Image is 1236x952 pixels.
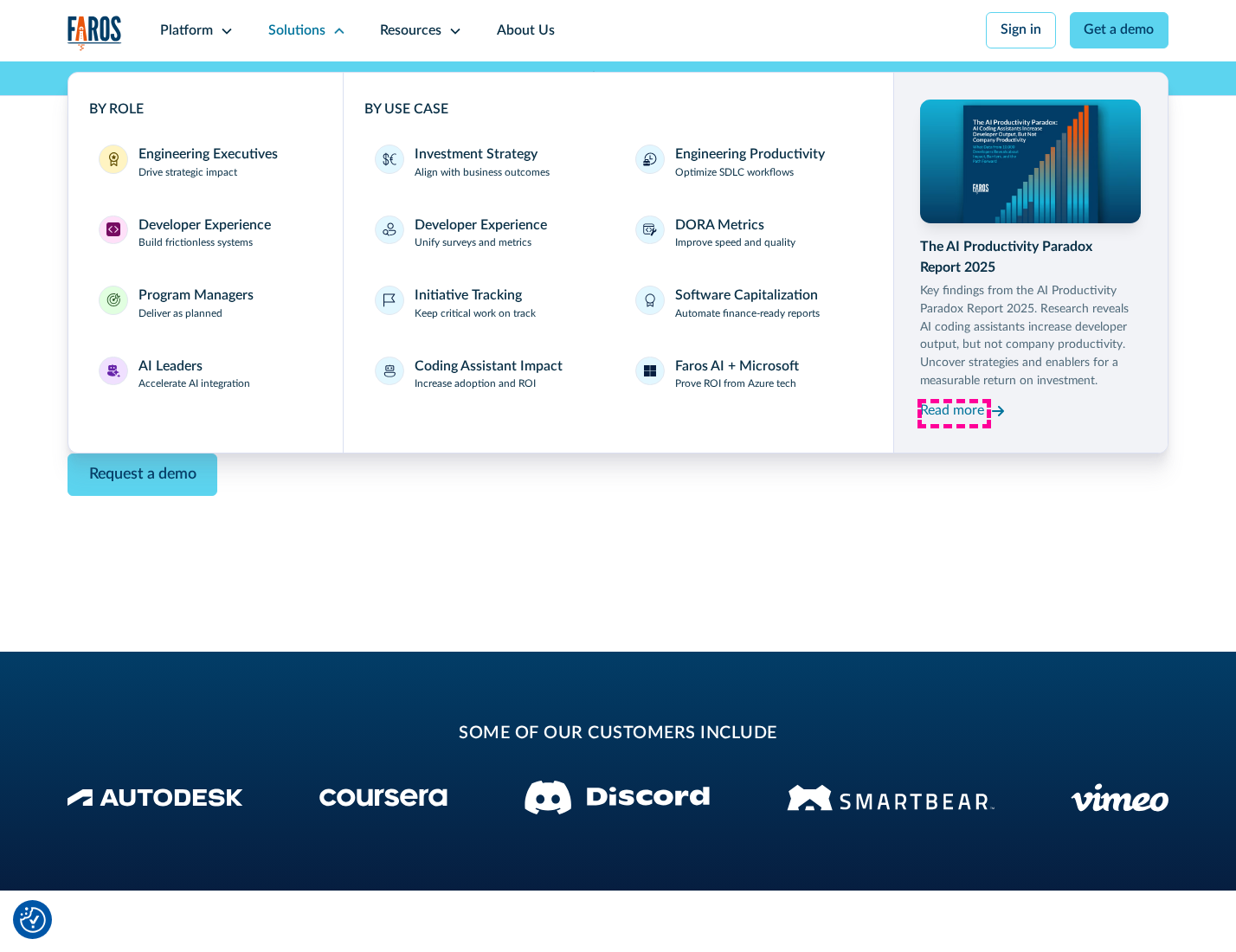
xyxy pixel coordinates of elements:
a: Investment StrategyAlign with business outcomes [364,134,611,191]
a: Get a demo [1070,12,1169,48]
p: Unify surveys and metrics [415,235,531,251]
a: home [68,16,123,51]
a: AI LeadersAI LeadersAccelerate AI integration [89,346,323,403]
p: Deliver as planned [138,306,222,322]
p: Keep critical work on track [415,306,536,322]
div: Engineering Productivity [675,145,825,165]
div: AI Leaders [138,357,203,377]
button: Cookie Settings [20,907,46,933]
div: Initiative Tracking [415,286,522,306]
img: Smartbear Logo [787,782,995,814]
div: DORA Metrics [675,215,764,236]
a: Developer ExperienceDeveloper ExperienceBuild frictionless systems [89,205,323,262]
a: Contact Modal [68,453,218,496]
img: Engineering Executives [106,152,120,166]
a: Faros AI + MicrosoftProve ROI from Azure tech [625,346,872,403]
p: Increase adoption and ROI [415,376,536,392]
img: Autodesk Logo [68,788,243,807]
a: Sign in [986,12,1056,48]
div: Investment Strategy [415,145,538,165]
div: BY USE CASE [364,100,872,120]
p: Prove ROI from Azure tech [675,376,796,392]
div: Resources [380,21,441,42]
h2: some of our customers include [205,721,1031,747]
div: Software Capitalization [675,286,818,306]
div: Read more [920,401,984,421]
div: Solutions [268,21,325,42]
div: Coding Assistant Impact [415,357,563,377]
nav: Solutions [68,61,1169,453]
img: Vimeo logo [1071,783,1168,812]
a: The AI Productivity Paradox Report 2025Key findings from the AI Productivity Paradox Report 2025.... [920,100,1140,424]
p: Optimize SDLC workflows [675,165,794,181]
div: Developer Experience [415,215,547,236]
img: Revisit consent button [20,907,46,933]
p: Drive strategic impact [138,165,237,181]
div: Engineering Executives [138,145,278,165]
a: Program ManagersProgram ManagersDeliver as planned [89,275,323,332]
a: DORA MetricsImprove speed and quality [625,205,872,262]
p: Accelerate AI integration [138,376,250,392]
div: Program Managers [138,286,254,306]
div: BY ROLE [89,100,323,120]
p: Improve speed and quality [675,235,795,251]
div: Developer Experience [138,215,271,236]
p: Align with business outcomes [415,165,550,181]
a: Coding Assistant ImpactIncrease adoption and ROI [364,346,611,403]
img: Discord logo [525,781,710,814]
a: Developer ExperienceUnify surveys and metrics [364,205,611,262]
img: Program Managers [106,293,120,307]
div: Faros AI + Microsoft [675,357,799,377]
p: Build frictionless systems [138,235,253,251]
img: Logo of the analytics and reporting company Faros. [68,16,123,51]
a: Software CapitalizationAutomate finance-ready reports [625,275,872,332]
img: AI Leaders [106,364,120,378]
img: Developer Experience [106,222,120,236]
a: Engineering ProductivityOptimize SDLC workflows [625,134,872,191]
p: Automate finance-ready reports [675,306,820,322]
a: Initiative TrackingKeep critical work on track [364,275,611,332]
div: The AI Productivity Paradox Report 2025 [920,237,1140,279]
img: Coursera Logo [319,788,447,807]
div: Platform [160,21,213,42]
p: Key findings from the AI Productivity Paradox Report 2025. Research reveals AI coding assistants ... [920,282,1140,390]
a: Engineering ExecutivesEngineering ExecutivesDrive strategic impact [89,134,323,191]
